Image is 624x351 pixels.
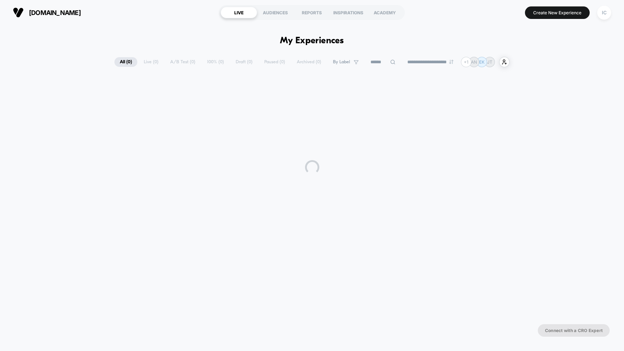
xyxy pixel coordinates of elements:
div: AUDIENCES [257,7,294,18]
div: REPORTS [294,7,330,18]
span: [DOMAIN_NAME] [29,9,81,16]
p: JT [487,59,492,65]
div: IC [597,6,611,20]
h1: My Experiences [280,36,344,46]
div: + 1 [461,57,471,67]
p: AN [471,59,477,65]
div: INSPIRATIONS [330,7,367,18]
img: end [449,60,453,64]
button: Create New Experience [525,6,590,19]
span: By Label [333,59,350,65]
img: Visually logo [13,7,24,18]
button: IC [595,5,613,20]
button: Connect with a CRO Expert [538,324,610,337]
div: ACADEMY [367,7,403,18]
p: EK [479,59,485,65]
span: All ( 0 ) [114,57,137,67]
button: [DOMAIN_NAME] [11,7,83,18]
div: LIVE [221,7,257,18]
